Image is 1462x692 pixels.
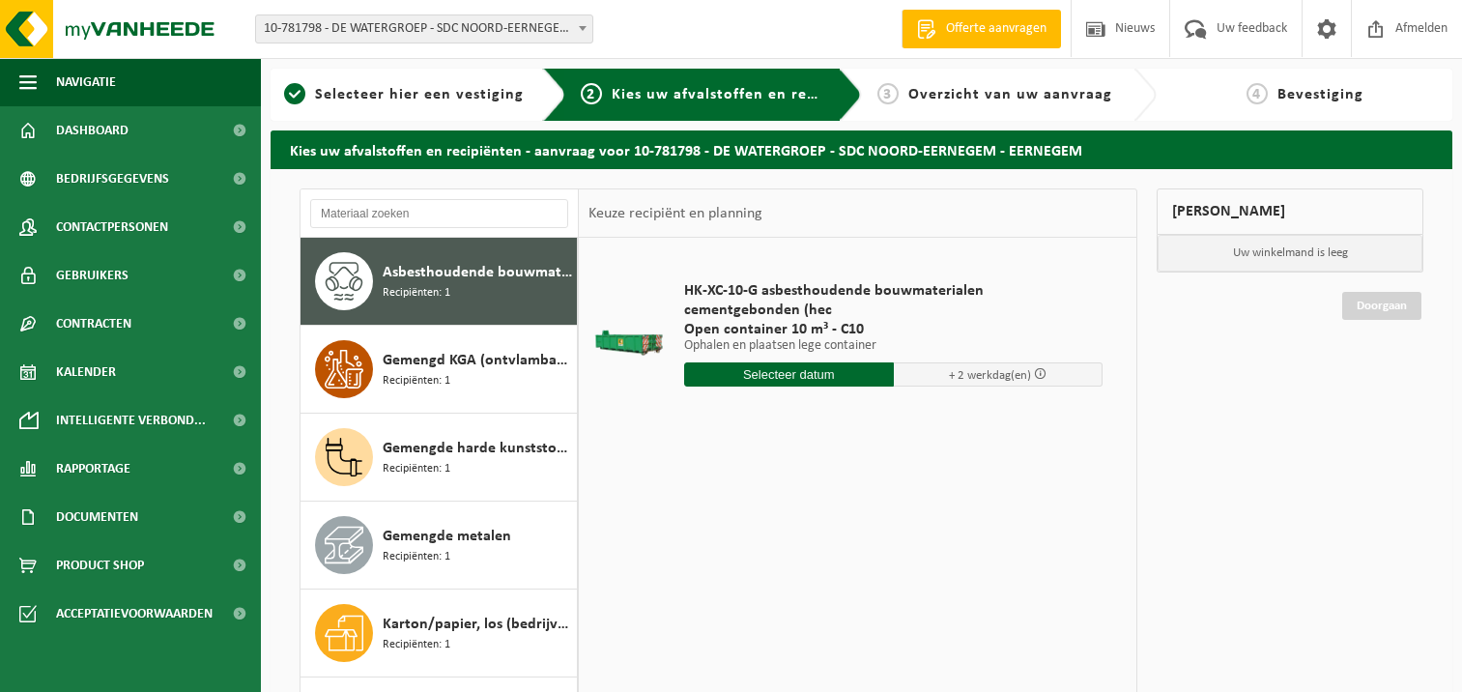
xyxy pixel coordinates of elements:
[255,14,593,43] span: 10-781798 - DE WATERGROEP - SDC NOORD-EERNEGEM - EERNEGEM
[684,281,1103,320] span: HK-XC-10-G asbesthoudende bouwmaterialen cementgebonden (hec
[56,203,168,251] span: Contactpersonen
[256,15,592,43] span: 10-781798 - DE WATERGROEP - SDC NOORD-EERNEGEM - EERNEGEM
[941,19,1051,39] span: Offerte aanvragen
[56,541,144,590] span: Product Shop
[383,372,450,390] span: Recipiënten: 1
[383,460,450,478] span: Recipiënten: 1
[383,284,450,303] span: Recipiënten: 1
[1157,188,1423,235] div: [PERSON_NAME]
[383,525,511,548] span: Gemengde metalen
[383,261,572,284] span: Asbesthoudende bouwmaterialen cementgebonden (hechtgebonden)
[949,369,1031,382] span: + 2 werkdag(en)
[284,83,305,104] span: 1
[301,502,578,590] button: Gemengde metalen Recipiënten: 1
[315,87,524,102] span: Selecteer hier een vestiging
[383,636,450,654] span: Recipiënten: 1
[684,362,894,387] input: Selecteer datum
[56,106,129,155] span: Dashboard
[1247,83,1268,104] span: 4
[383,349,572,372] span: Gemengd KGA (ontvlambaar-corrosief)
[301,590,578,678] button: Karton/papier, los (bedrijven) Recipiënten: 1
[56,396,206,445] span: Intelligente verbond...
[1342,292,1421,320] a: Doorgaan
[56,155,169,203] span: Bedrijfsgegevens
[1158,235,1422,272] p: Uw winkelmand is leeg
[684,339,1103,353] p: Ophalen en plaatsen lege container
[56,251,129,300] span: Gebruikers
[56,590,213,638] span: Acceptatievoorwaarden
[908,87,1112,102] span: Overzicht van uw aanvraag
[902,10,1061,48] a: Offerte aanvragen
[581,83,602,104] span: 2
[301,326,578,414] button: Gemengd KGA (ontvlambaar-corrosief) Recipiënten: 1
[301,238,578,326] button: Asbesthoudende bouwmaterialen cementgebonden (hechtgebonden) Recipiënten: 1
[56,300,131,348] span: Contracten
[56,445,130,493] span: Rapportage
[1277,87,1363,102] span: Bevestiging
[310,199,568,228] input: Materiaal zoeken
[56,58,116,106] span: Navigatie
[271,130,1452,168] h2: Kies uw afvalstoffen en recipiënten - aanvraag voor 10-781798 - DE WATERGROEP - SDC NOORD-EERNEGE...
[383,613,572,636] span: Karton/papier, los (bedrijven)
[383,548,450,566] span: Recipiënten: 1
[684,320,1103,339] span: Open container 10 m³ - C10
[56,348,116,396] span: Kalender
[280,83,528,106] a: 1Selecteer hier een vestiging
[877,83,899,104] span: 3
[383,437,572,460] span: Gemengde harde kunststoffen (PE, PP en PVC), recycleerbaar (industrieel)
[579,189,772,238] div: Keuze recipiënt en planning
[612,87,877,102] span: Kies uw afvalstoffen en recipiënten
[56,493,138,541] span: Documenten
[301,414,578,502] button: Gemengde harde kunststoffen (PE, PP en PVC), recycleerbaar (industrieel) Recipiënten: 1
